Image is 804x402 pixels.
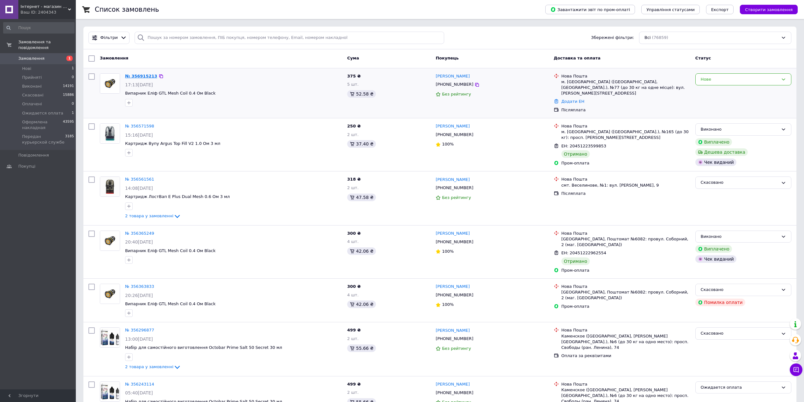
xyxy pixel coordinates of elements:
[745,7,793,12] span: Створити замовлення
[22,92,44,98] span: Скасовані
[561,107,690,113] div: Післяплата
[701,287,778,293] div: Скасовано
[125,382,154,387] a: № 356243114
[347,344,376,352] div: 55.66 ₴
[436,284,470,290] a: [PERSON_NAME]
[100,73,120,94] a: Фото товару
[436,293,473,297] span: [PHONE_NUMBER]
[561,129,690,140] div: м. [GEOGRAPHIC_DATA] ([GEOGRAPHIC_DATA].), №165 (до 30 кг): просп. [PERSON_NAME][STREET_ADDRESS]
[125,213,181,218] a: 2 товара у замовленні
[100,284,120,304] img: Фото товару
[561,327,690,333] div: Нова Пошта
[100,284,120,304] a: Фото товару
[561,160,690,166] div: Пром-оплата
[695,299,745,306] div: Помилка оплати
[436,381,470,387] a: [PERSON_NAME]
[63,119,74,131] span: 43595
[347,300,376,308] div: 42.06 ₴
[646,7,695,12] span: Управління статусами
[706,5,734,14] button: Експорт
[347,239,359,244] span: 4 шт.
[100,124,120,143] img: Фото товару
[436,328,470,334] a: [PERSON_NAME]
[436,239,473,244] span: [PHONE_NUMBER]
[66,56,73,61] span: 1
[561,144,606,148] span: ЕН: 20451223599853
[125,231,154,236] a: № 356365249
[347,293,359,297] span: 4 шт.
[561,176,690,182] div: Нова Пошта
[347,90,376,98] div: 52.58 ₴
[701,179,778,186] div: Скасовано
[561,250,606,255] span: ЕН: 20451222962554
[72,110,74,116] span: 1
[701,384,778,391] div: Ожидается оплата
[100,56,128,60] span: Замовлення
[561,268,690,273] div: Пром-оплата
[561,236,690,248] div: [GEOGRAPHIC_DATA], Поштомат №6082: провул. Соборний, 2 (маг. [GEOGRAPHIC_DATA])
[701,76,778,83] div: Нове
[561,150,590,158] div: Отримано
[125,213,173,218] span: 2 товара у замовленні
[442,249,454,254] span: 100%
[18,39,76,51] span: Замовлення та повідомлення
[125,301,215,306] a: Випарник Еліф GTL Mesh Coil 0.4 Ом Black
[561,381,690,387] div: Нова Пошта
[18,164,35,169] span: Покупці
[22,75,42,80] span: Прийняті
[561,289,690,301] div: [GEOGRAPHIC_DATA], Поштомат №6082: провул. Соборний, 2 (маг. [GEOGRAPHIC_DATA])
[100,382,120,401] img: Фото товару
[125,345,282,350] a: Набір для самостійного виготовлення Octobar Prime Salt 50 Secret 30 мл
[21,4,68,9] span: Інтернет - магазин Лабораторія пару
[436,231,470,237] a: [PERSON_NAME]
[347,382,361,387] span: 499 ₴
[125,177,154,182] a: № 356561561
[790,363,802,376] button: Чат з покупцем
[125,133,153,138] span: 15:16[DATE]
[561,123,690,129] div: Нова Пошта
[18,152,49,158] span: Повідомлення
[561,257,590,265] div: Отримано
[125,248,215,253] a: Випарник Еліф GTL Mesh Coil 0.4 Ом Black
[100,231,120,250] img: Фото товару
[436,132,473,137] span: [PHONE_NUMBER]
[436,336,473,341] span: [PHONE_NUMBER]
[695,148,748,156] div: Дешева доставка
[72,101,74,107] span: 0
[125,284,154,289] a: № 356363833
[100,328,120,347] img: Фото товару
[100,123,120,144] a: Фото товару
[18,56,45,61] span: Замовлення
[135,32,444,44] input: Пошук за номером замовлення, ПІБ покупця, номером телефону, Email, номером накладної
[554,56,601,60] span: Доставка та оплата
[695,158,736,166] div: Чек виданий
[545,5,635,14] button: Завантажити звіт по пром-оплаті
[22,110,63,116] span: Ожидается оплата
[561,182,690,188] div: смт. Веселинове, №1: вул. [PERSON_NAME], 9
[125,74,157,78] a: № 356915213
[641,5,700,14] button: Управління статусами
[436,56,459,60] span: Покупець
[347,132,359,137] span: 2 шт.
[701,233,778,240] div: Виконано
[436,73,470,79] a: [PERSON_NAME]
[347,124,361,128] span: 250 ₴
[347,390,359,395] span: 2 шт.
[22,119,63,131] span: Оформлена накладная
[347,56,359,60] span: Cума
[125,293,153,298] span: 20:26[DATE]
[125,141,220,146] a: Картридж Вупу Argus Top Fill V2 1.0 Ом 3 мл
[347,82,359,87] span: 5 шт.
[125,390,153,395] span: 05:40[DATE]
[63,92,74,98] span: 15886
[125,194,230,199] span: Картридж ЛостВап E Plus Dual Mesh 0.6 Ом 3 мл
[100,35,118,41] span: Фільтри
[734,7,798,12] a: Створити замовлення
[436,390,473,395] span: [PHONE_NUMBER]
